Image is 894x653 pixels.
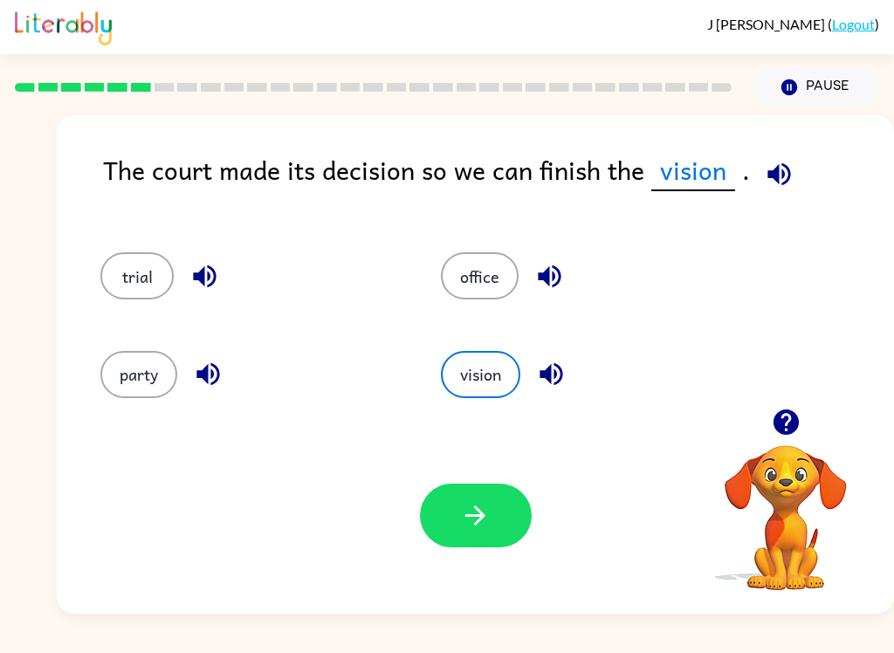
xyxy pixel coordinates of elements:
div: The court made its decision so we can finish the . [103,150,894,217]
button: vision [441,351,520,398]
button: Pause [753,67,879,107]
button: party [100,351,177,398]
span: vision [651,150,735,191]
a: Logout [832,16,875,32]
span: J [PERSON_NAME] [707,16,828,32]
video: Your browser must support playing .mp4 files to use Literably. Please try using another browser. [698,418,873,593]
button: trial [100,252,174,299]
button: office [441,252,519,299]
div: ( ) [707,16,879,32]
img: Literably [15,7,112,45]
